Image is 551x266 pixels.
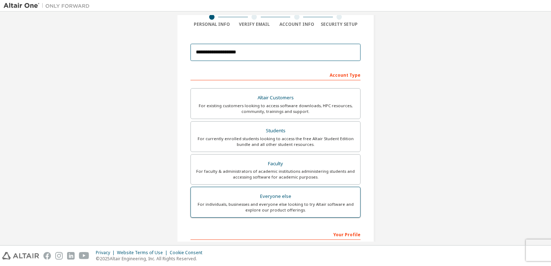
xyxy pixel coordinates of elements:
[96,256,207,262] p: © 2025 Altair Engineering, Inc. All Rights Reserved.
[190,228,361,240] div: Your Profile
[195,103,356,114] div: For existing customers looking to access software downloads, HPC resources, community, trainings ...
[275,22,318,27] div: Account Info
[67,252,75,260] img: linkedin.svg
[318,22,361,27] div: Security Setup
[195,191,356,201] div: Everyone else
[170,250,207,256] div: Cookie Consent
[79,252,89,260] img: youtube.svg
[195,126,356,136] div: Students
[195,136,356,147] div: For currently enrolled students looking to access the free Altair Student Edition bundle and all ...
[195,93,356,103] div: Altair Customers
[55,252,63,260] img: instagram.svg
[2,252,39,260] img: altair_logo.svg
[195,159,356,169] div: Faculty
[190,69,361,80] div: Account Type
[4,2,93,9] img: Altair One
[43,252,51,260] img: facebook.svg
[96,250,117,256] div: Privacy
[195,168,356,180] div: For faculty & administrators of academic institutions administering students and accessing softwa...
[117,250,170,256] div: Website Terms of Use
[195,201,356,213] div: For individuals, businesses and everyone else looking to try Altair software and explore our prod...
[190,22,233,27] div: Personal Info
[233,22,276,27] div: Verify Email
